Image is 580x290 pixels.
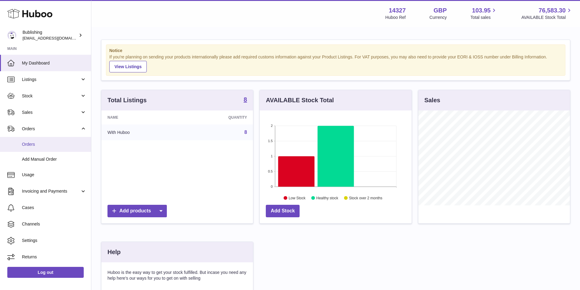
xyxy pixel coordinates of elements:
[349,196,382,200] text: Stock over 2 months
[271,124,273,128] text: 2
[430,15,447,20] div: Currency
[101,110,181,124] th: Name
[22,93,80,99] span: Stock
[22,60,86,66] span: My Dashboard
[107,248,121,256] h3: Help
[539,6,566,15] span: 76,583.30
[521,15,573,20] span: AVAILABLE Stock Total
[22,77,80,82] span: Listings
[22,238,86,243] span: Settings
[7,267,84,278] a: Log out
[107,205,167,217] a: Add products
[107,96,147,104] h3: Total Listings
[470,15,497,20] span: Total sales
[424,96,440,104] h3: Sales
[109,48,562,54] strong: Notice
[244,96,247,104] a: 8
[109,54,562,72] div: If you're planning on sending your products internationally please add required customs informati...
[244,96,247,103] strong: 8
[22,172,86,178] span: Usage
[22,110,80,115] span: Sales
[22,221,86,227] span: Channels
[22,254,86,260] span: Returns
[22,205,86,211] span: Cases
[289,196,306,200] text: Low Stock
[22,188,80,194] span: Invoicing and Payments
[271,154,273,158] text: 1
[266,205,300,217] a: Add Stock
[470,6,497,20] a: 103.95 Total sales
[271,185,273,188] text: 0
[472,6,490,15] span: 103.95
[385,15,406,20] div: Huboo Ref
[109,61,147,72] a: View Listings
[22,142,86,147] span: Orders
[22,126,80,132] span: Orders
[181,110,253,124] th: Quantity
[23,36,90,40] span: [EMAIL_ADDRESS][DOMAIN_NAME]
[22,156,86,162] span: Add Manual Order
[107,270,247,281] p: Huboo is the easy way to get your stock fulfilled. But incase you need any help here's our ways f...
[434,6,447,15] strong: GBP
[244,130,247,135] a: 8
[389,6,406,15] strong: 14327
[316,196,339,200] text: Healthy stock
[266,96,334,104] h3: AVAILABLE Stock Total
[268,169,273,173] text: 0.5
[23,30,77,41] div: Bublishing
[7,31,16,40] img: accounting@bublishing.com
[268,139,273,143] text: 1.5
[101,124,181,140] td: With Huboo
[521,6,573,20] a: 76,583.30 AVAILABLE Stock Total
